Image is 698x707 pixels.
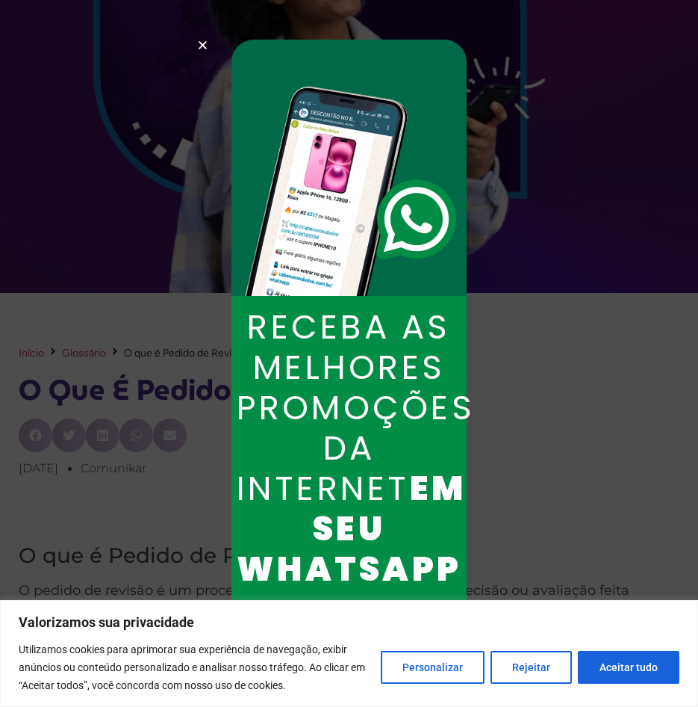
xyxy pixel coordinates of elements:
h3: RECEBA AS MELHORES PROMOÇÕES DA INTERNET [237,307,462,590]
button: Rejeitar [490,651,572,684]
b: EM SEU WHATSAPP [237,465,466,593]
button: Personalizar [381,651,484,684]
p: Utilizamos cookies para aprimorar sua experiência de navegação, exibir anúncios ou conteúdo perso... [19,640,370,694]
a: Close [197,40,208,51]
img: celular-oferta [239,70,459,370]
button: Aceitar tudo [578,651,679,684]
p: Valorizamos sua privacidade [19,614,679,632]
